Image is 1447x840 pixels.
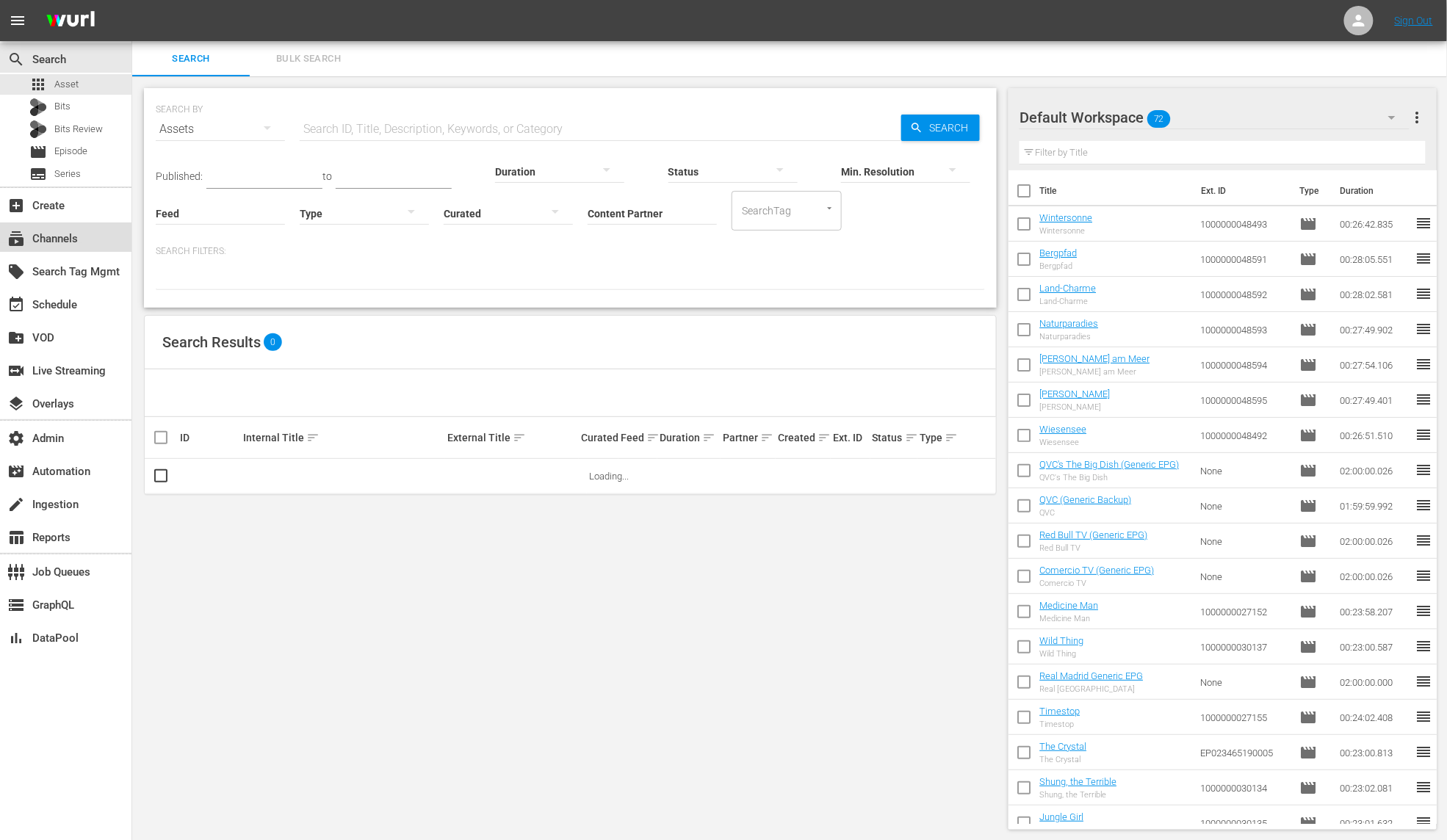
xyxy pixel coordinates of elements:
span: reorder [1415,743,1432,761]
a: Sign Out [1395,15,1433,26]
div: ID [180,432,239,443]
span: 0 [264,333,282,351]
a: Naturparadies [1039,318,1098,329]
td: 1000000030137 [1194,629,1293,665]
span: reorder [1415,426,1432,443]
span: reorder [1415,532,1432,549]
th: Duration [1331,170,1419,211]
span: Schedule [7,296,25,314]
span: Search [7,51,25,68]
span: reorder [1415,391,1432,408]
td: 02:00:00.026 [1334,559,1415,594]
div: [PERSON_NAME] am Meer [1039,367,1150,377]
div: Assets [156,109,285,150]
div: Default Workspace [1020,97,1410,138]
a: Comercio TV (Generic EPG) [1039,565,1154,576]
td: 00:27:49.401 [1334,383,1415,418]
span: reorder [1415,285,1432,303]
div: QVC [1039,508,1131,518]
div: External Title [447,429,577,446]
div: Naturparadies [1039,332,1098,341]
td: 1000000048592 [1194,277,1293,312]
span: Live Streaming [7,362,25,380]
span: Series [29,165,47,183]
span: reorder [1415,320,1432,338]
td: EP023465190005 [1194,735,1293,770]
span: Episode [1299,356,1317,374]
span: reorder [1415,708,1432,725]
td: 00:28:05.551 [1334,242,1415,277]
span: sort [905,431,918,444]
span: Episode [1299,286,1317,303]
span: Search [141,51,241,68]
td: 00:26:51.510 [1334,418,1415,453]
td: 00:27:54.106 [1334,347,1415,383]
div: Created [778,429,829,446]
button: Search [901,115,980,141]
td: None [1194,488,1293,524]
span: Loading... [589,471,629,482]
div: Wintersonne [1039,226,1092,236]
div: Bits [29,98,47,116]
a: [PERSON_NAME] am Meer [1039,353,1150,364]
div: Timestop [1039,720,1080,729]
span: sort [945,431,958,444]
td: None [1194,453,1293,488]
span: Episode [1299,568,1317,585]
span: Episode [1299,321,1317,338]
button: more_vert [1408,100,1426,135]
span: reorder [1415,355,1432,373]
span: VOD [7,329,25,347]
span: Channels [7,230,25,247]
a: Timestop [1039,706,1080,717]
span: DataPool [7,629,25,647]
a: Wild Thing [1039,635,1083,646]
div: Bergpfad [1039,261,1077,271]
td: 02:00:00.026 [1334,453,1415,488]
p: Search Filters: [156,245,985,258]
span: Episode [1299,532,1317,550]
span: Search [923,115,980,141]
span: reorder [1415,214,1432,232]
td: 1000000048594 [1194,347,1293,383]
span: Bulk Search [259,51,358,68]
a: The Crystal [1039,741,1086,752]
div: Medicine Man [1039,614,1098,623]
td: 02:00:00.000 [1334,665,1415,700]
td: 01:59:59.992 [1334,488,1415,524]
span: Job Queues [7,563,25,581]
span: Episode [1299,744,1317,761]
a: Red Bull TV (Generic EPG) [1039,529,1147,540]
span: reorder [1415,673,1432,690]
div: Status [873,429,915,446]
span: Search Results [162,333,261,351]
span: Bits [54,99,71,114]
td: 02:00:00.026 [1334,524,1415,559]
span: sort [702,431,715,444]
span: reorder [1415,567,1432,584]
img: ans4CAIJ8jUAAAAAAAAAAAAAAAAAAAAAAAAgQb4GAAAAAAAAAAAAAAAAAAAAAAAAJMjXAAAAAAAAAAAAAAAAAAAAAAAAgAT5G... [35,4,106,38]
span: Episode [1299,814,1317,832]
td: 00:24:02.408 [1334,700,1415,735]
div: Ext. ID [833,432,868,443]
div: Partner [723,429,773,446]
th: Ext. ID [1192,170,1291,211]
td: 1000000027155 [1194,700,1293,735]
span: Episode [1299,250,1317,268]
td: None [1194,559,1293,594]
span: sort [306,431,320,444]
span: Asset [29,76,47,93]
a: Wintersonne [1039,212,1092,223]
td: 00:23:58.207 [1334,594,1415,629]
span: Episode [1299,709,1317,726]
div: Red Bull TV [1039,543,1147,553]
span: Episode [1299,603,1317,620]
div: Real [GEOGRAPHIC_DATA] [1039,684,1143,694]
span: GraphQL [7,596,25,614]
div: Wild Thing [1039,649,1083,659]
td: 00:23:00.587 [1334,629,1415,665]
td: 1000000048492 [1194,418,1293,453]
td: 1000000027152 [1194,594,1293,629]
td: 1000000030134 [1194,770,1293,805]
div: Curated [581,432,616,443]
